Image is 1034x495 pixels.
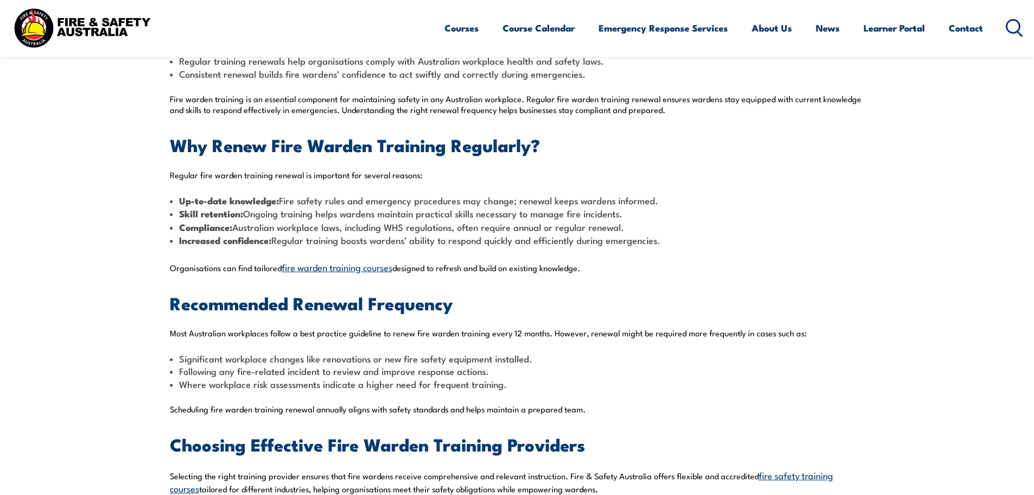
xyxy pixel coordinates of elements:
span: tailored for different industries, helping organisations meet their safety obligations while empo... [199,483,598,494]
a: Contact [949,14,983,42]
a: fire safety training courses [170,468,833,494]
span: Organisations can find tailored [170,262,282,273]
span: Most Australian workplaces follow a best practice guideline to renew fire warden training every 1... [170,327,807,339]
a: Emergency Response Services [599,14,728,42]
span: Increased confidence: [179,233,271,247]
a: News [816,14,840,42]
span: Significant workplace changes like renovations or new fire safety equipment installed. [179,352,532,365]
span: Choosing Effective Fire Warden Training Providers [170,430,585,458]
span: Recommended Renewal Frequency [170,289,453,316]
span: Regular training renewals help organisations comply with Australian workplace health and safety l... [179,54,604,67]
span: Ongoing training helps wardens maintain practical skills necessary to manage fire incidents. [243,206,623,220]
a: About Us [752,14,792,42]
span: Scheduling fire warden training renewal annually aligns with safety standards and helps maintain ... [170,403,586,415]
a: Course Calendar [503,14,575,42]
span: Selecting the right training provider ensures that fire wardens receive comprehensive and relevan... [170,470,759,481]
span: Where workplace risk assessments indicate a higher need for frequent training. [179,377,507,391]
span: Regular training boosts wardens’ ability to respond quickly and efficiently during emergencies. [271,233,661,247]
span: Up-to-date knowledge: [179,193,279,208]
a: fire warden training courses [282,260,392,273]
span: Australian workplace laws, including WHS regulations, often require annual or regular renewal. [232,220,624,234]
span: Compliance: [179,220,232,234]
span: Following any fire-related incident to review and improve response actions. [179,364,489,378]
span: Consistent renewal builds fire wardens’ confidence to act swiftly and correctly during emergencies. [179,67,586,80]
span: Why Renew Fire Warden Training Regularly? [170,131,540,158]
span: Fire warden training is an essential component for maintaining safety in any Australian workplace... [170,93,861,115]
span: Regular fire warden training renewal is important for several reasons: [170,169,422,180]
a: Courses [445,14,479,42]
span: designed to refresh and build on existing knowledge. [392,262,580,273]
span: Skill retention: [179,206,243,221]
a: Learner Portal [864,14,925,42]
span: Fire safety rules and emergency procedures may change; renewal keeps wardens informed. [279,193,658,207]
